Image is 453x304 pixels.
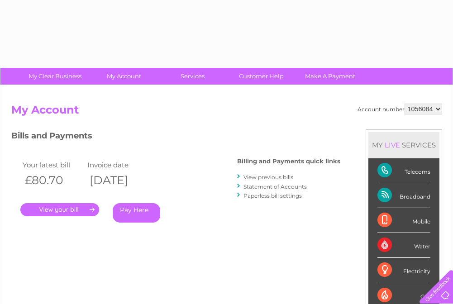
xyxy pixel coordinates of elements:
[243,192,302,199] a: Paperless bill settings
[18,68,92,85] a: My Clear Business
[237,158,340,165] h4: Billing and Payments quick links
[224,68,299,85] a: Customer Help
[377,183,430,208] div: Broadband
[20,171,86,190] th: £80.70
[85,171,150,190] th: [DATE]
[377,158,430,183] div: Telecoms
[11,129,340,145] h3: Bills and Payments
[113,203,160,223] a: Pay Here
[20,203,99,216] a: .
[86,68,161,85] a: My Account
[377,258,430,283] div: Electricity
[368,132,439,158] div: MY SERVICES
[293,68,367,85] a: Make A Payment
[11,104,442,121] h2: My Account
[377,233,430,258] div: Water
[377,208,430,233] div: Mobile
[243,174,293,180] a: View previous bills
[20,159,86,171] td: Your latest bill
[383,141,402,149] div: LIVE
[358,104,442,114] div: Account number
[243,183,307,190] a: Statement of Accounts
[155,68,230,85] a: Services
[85,159,150,171] td: Invoice date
